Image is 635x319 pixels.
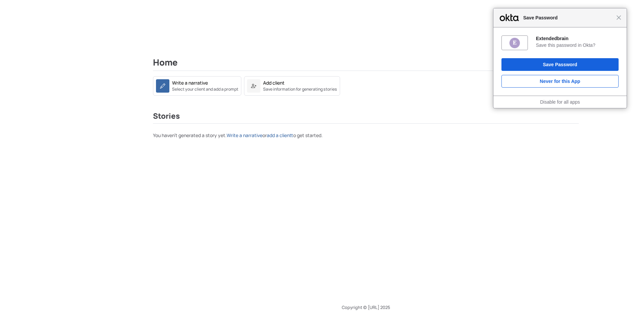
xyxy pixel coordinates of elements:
[153,76,241,96] a: Write a narrativeSelect your client and add a prompt
[540,99,580,105] a: Disable for all apps
[153,132,579,139] p: You haven't generated a story yet. or to get started.
[172,79,208,86] div: Write a narrative
[536,42,619,48] div: Save this password in Okta?
[342,304,390,310] span: Copyright © [URL] 2025
[267,132,293,138] a: add a client
[501,75,619,88] button: Never for this App
[153,58,579,71] h2: Home
[616,15,621,20] span: Close
[501,58,619,71] button: Save Password
[536,35,619,41] div: Extendedbrain
[153,82,241,88] a: Write a narrativeSelect your client and add a prompt
[263,79,285,86] div: Add client
[244,76,340,96] a: Add clientSave information for generating stories
[227,132,262,138] a: Write a narrative
[153,112,579,124] h3: Stories
[520,14,616,22] span: Save Password
[244,82,340,88] a: Add clientSave information for generating stories
[172,86,238,92] small: Select your client and add a prompt
[509,37,521,49] img: VtA7AAAAAElFTkSuQmCC
[263,86,337,92] small: Save information for generating stories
